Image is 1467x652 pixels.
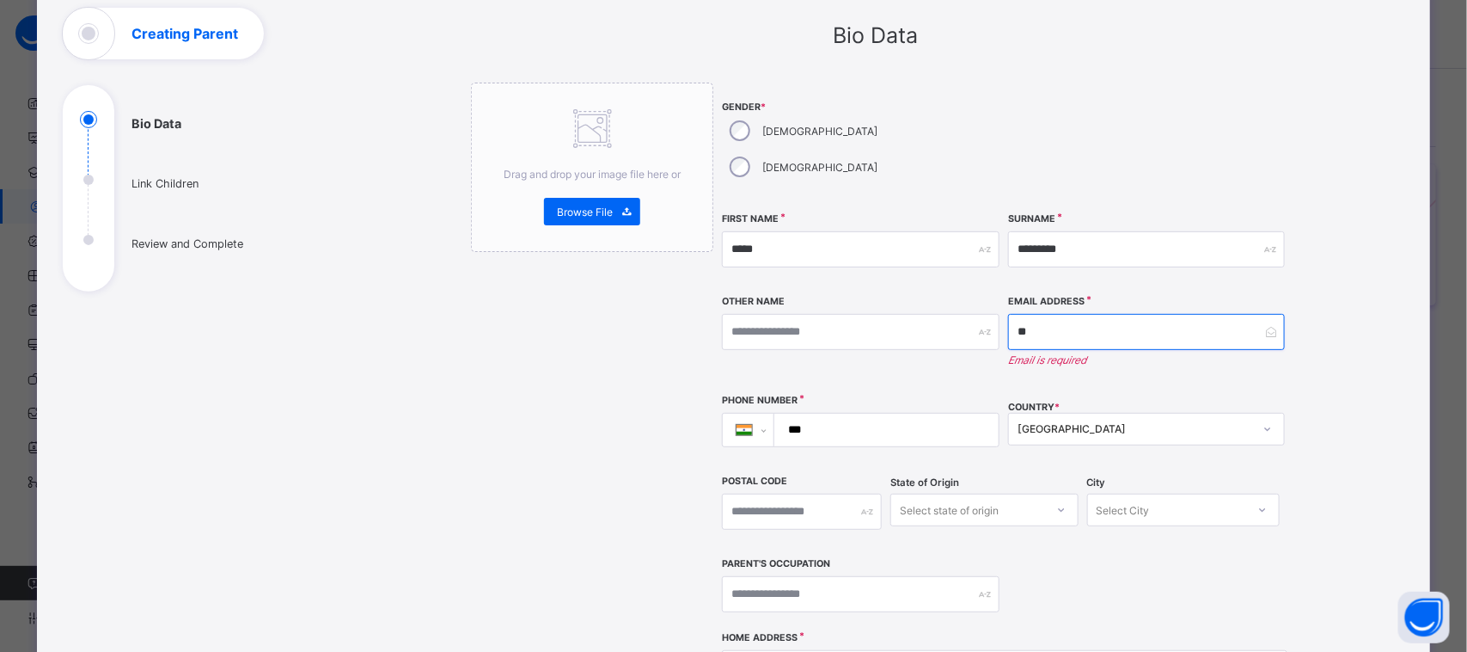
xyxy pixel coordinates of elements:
[1008,402,1060,413] span: COUNTRY
[900,494,999,526] div: Select state of origin
[722,101,999,113] span: Gender
[722,395,798,406] label: Phone Number
[1008,296,1085,307] label: Email Address
[504,168,681,181] span: Drag and drop your image file here or
[722,296,785,307] label: Other Name
[471,83,713,252] div: Drag and drop your image file here orBrowse File
[1008,213,1055,225] label: Surname
[833,22,918,48] span: Bio Data
[890,477,959,489] span: State of Origin
[762,161,877,174] label: [DEMOGRAPHIC_DATA]
[722,632,798,643] label: Home Address
[722,558,830,569] label: Parent's Occupation
[1018,423,1253,436] div: [GEOGRAPHIC_DATA]
[1398,592,1450,643] button: Open asap
[557,206,613,218] span: Browse File
[1087,477,1106,489] span: City
[131,27,238,40] h1: Creating Parent
[762,125,877,138] label: [DEMOGRAPHIC_DATA]
[722,213,779,225] label: First Name
[722,476,787,487] label: Postal Code
[1008,354,1285,366] em: Email is required
[1097,494,1150,526] div: Select City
